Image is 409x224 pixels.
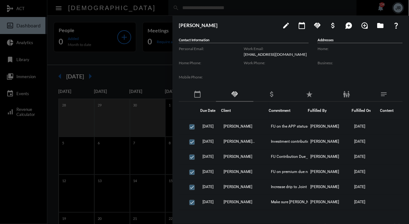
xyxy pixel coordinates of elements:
button: Add Business [327,19,340,32]
mat-icon: attach_money [268,90,276,98]
span: [PERSON_NAME] [224,169,252,174]
mat-icon: attach_money [330,22,337,29]
span: [DATE] [203,154,214,159]
button: Add Mention [343,19,355,32]
label: Home Phone: [179,60,244,65]
button: What If? [390,19,403,32]
span: [DATE] [354,200,365,204]
th: Fulfilled On [352,102,377,119]
button: edit person [280,19,292,32]
span: [PERSON_NAME] [311,200,339,204]
span: FU on premium due notice email [271,169,327,174]
span: Make sure [PERSON_NAME]'s deposit hits the account and notify her ASAP. [271,200,334,204]
span: [PERSON_NAME] [311,124,339,129]
span: [DATE] [203,139,214,144]
span: [DATE] [203,185,214,189]
mat-icon: question_mark [393,22,400,29]
span: [PERSON_NAME] [311,139,339,144]
span: [PERSON_NAME] [311,169,339,174]
button: Archives [374,19,387,32]
span: [PERSON_NAME] [224,185,252,189]
span: [DATE] [354,124,365,129]
mat-icon: edit [282,22,290,29]
span: [PERSON_NAME] [311,154,339,159]
mat-icon: calendar_today [194,90,201,98]
span: [PERSON_NAME] [311,185,339,189]
label: Business: [318,60,403,65]
label: Home: [318,46,403,51]
button: Add Commitment [311,19,324,32]
span: [PERSON_NAME] [224,200,252,204]
span: [DATE] [354,169,365,174]
label: Personal Email: [179,46,244,51]
span: [PERSON_NAME] - [PERSON_NAME] [224,139,255,144]
mat-icon: notes [380,90,388,98]
span: [DATE] [203,169,214,174]
button: Add meeting [295,19,308,32]
label: Work Phone: [244,60,309,65]
span: Increase drip to Joint Bills Account [271,185,330,189]
mat-icon: maps_ugc [345,22,353,29]
span: [PERSON_NAME] [224,124,252,129]
p: [EMAIL_ADDRESS][DOMAIN_NAME] [244,52,309,57]
span: FU on the APP status- [PERSON_NAME] FIO Option [271,124,334,129]
span: [DATE] [203,124,214,129]
mat-icon: loupe [361,22,369,29]
mat-icon: handshake [314,22,321,29]
span: [DATE] [354,154,365,159]
mat-icon: folder [377,22,384,29]
th: Fulfilled By [308,102,352,119]
span: [DATE] [203,200,214,204]
span: [DATE] [354,185,365,189]
th: Commitment [269,102,308,119]
mat-icon: star_rate [306,90,313,98]
h3: [PERSON_NAME] [179,22,277,28]
label: Work Email: [244,46,309,51]
label: Mobile Phone: [179,75,244,79]
mat-icon: handshake [231,90,238,98]
h5: Contact Information [179,38,309,43]
span: [DATE] [354,139,365,144]
th: Due Date [200,102,221,119]
span: [PERSON_NAME] [224,154,252,159]
span: Investment contribution updates [271,139,327,144]
mat-icon: calendar_today [298,22,306,29]
button: Add Introduction [359,19,371,32]
mat-icon: family_restroom [343,90,350,98]
h5: Addresses [318,38,403,43]
th: Content [377,102,403,119]
span: FU Contribution Due [271,154,306,159]
th: Client [221,102,269,119]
